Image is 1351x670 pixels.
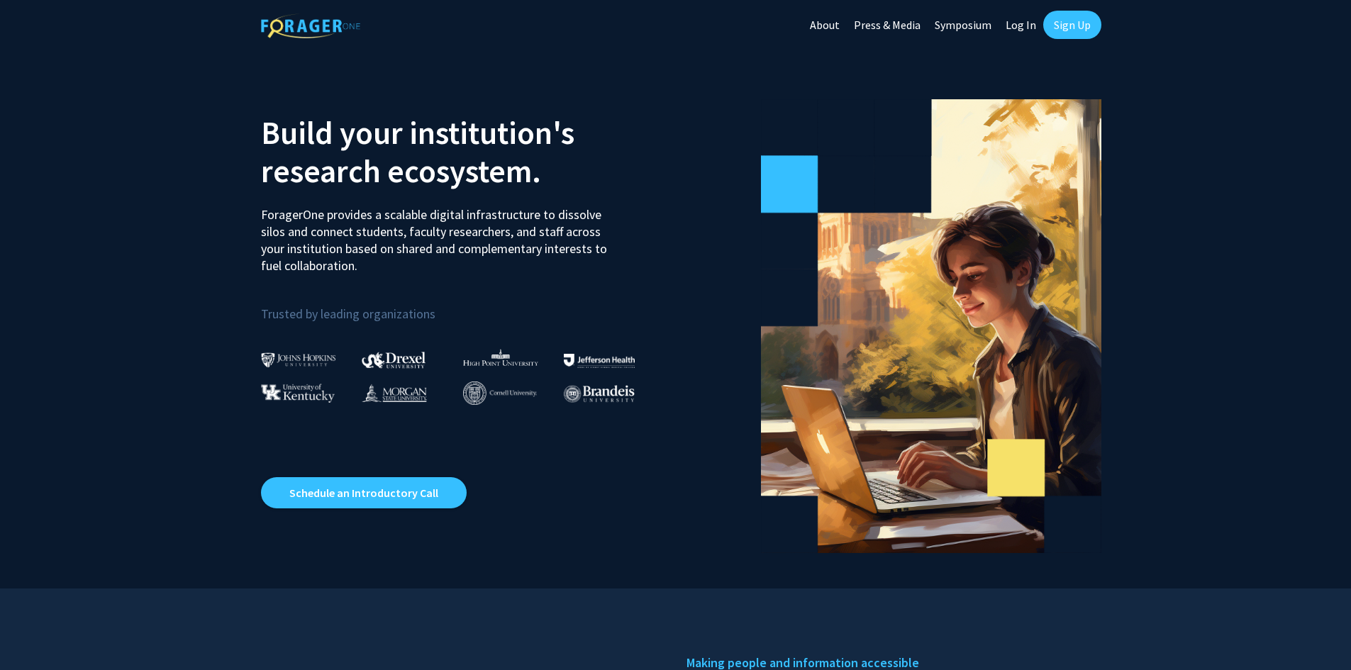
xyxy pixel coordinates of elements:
img: High Point University [463,349,538,366]
p: ForagerOne provides a scalable digital infrastructure to dissolve silos and connect students, fac... [261,196,617,274]
img: Brandeis University [564,385,635,403]
a: Opens in a new tab [261,477,467,508]
img: Drexel University [362,352,426,368]
img: Morgan State University [362,384,427,402]
h2: Build your institution's research ecosystem. [261,113,665,190]
img: Thomas Jefferson University [564,354,635,367]
img: Cornell University [463,381,537,405]
img: ForagerOne Logo [261,13,360,38]
a: Sign Up [1043,11,1101,39]
img: Johns Hopkins University [261,352,336,367]
img: University of Kentucky [261,384,335,403]
p: Trusted by leading organizations [261,286,665,325]
iframe: Chat [11,606,60,659]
